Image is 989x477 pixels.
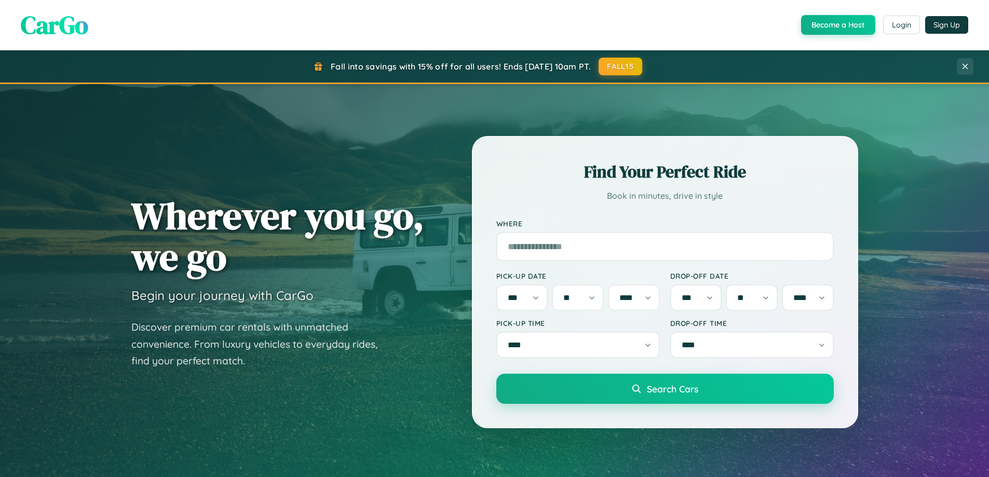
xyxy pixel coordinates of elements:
button: Sign Up [925,16,968,34]
button: Search Cars [496,374,834,404]
label: Pick-up Time [496,319,660,328]
label: Drop-off Time [670,319,834,328]
h2: Find Your Perfect Ride [496,160,834,183]
button: FALL15 [599,58,642,75]
label: Drop-off Date [670,271,834,280]
label: Pick-up Date [496,271,660,280]
span: CarGo [21,8,88,42]
span: Fall into savings with 15% off for all users! Ends [DATE] 10am PT. [331,61,591,72]
button: Become a Host [801,15,875,35]
label: Where [496,219,834,228]
p: Book in minutes, drive in style [496,188,834,203]
h1: Wherever you go, we go [131,195,424,277]
h3: Begin your journey with CarGo [131,288,314,303]
button: Login [883,16,920,34]
p: Discover premium car rentals with unmatched convenience. From luxury vehicles to everyday rides, ... [131,319,391,370]
span: Search Cars [647,383,698,394]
